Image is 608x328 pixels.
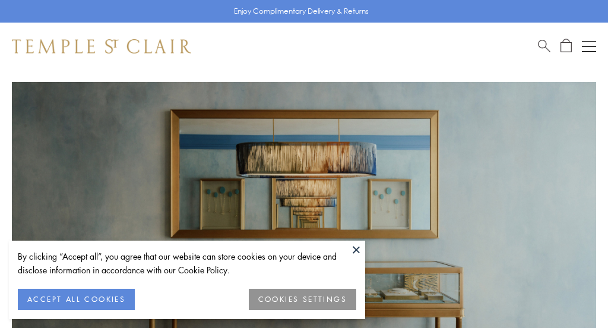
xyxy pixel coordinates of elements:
button: COOKIES SETTINGS [249,289,356,310]
div: By clicking “Accept all”, you agree that our website can store cookies on your device and disclos... [18,250,356,277]
img: Temple St. Clair [12,39,191,53]
p: Enjoy Complimentary Delivery & Returns [234,5,369,17]
a: Open Shopping Bag [560,39,572,53]
a: Search [538,39,550,53]
button: Open navigation [582,39,596,53]
iframe: Gorgias live chat messenger [549,272,596,316]
button: ACCEPT ALL COOKIES [18,289,135,310]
